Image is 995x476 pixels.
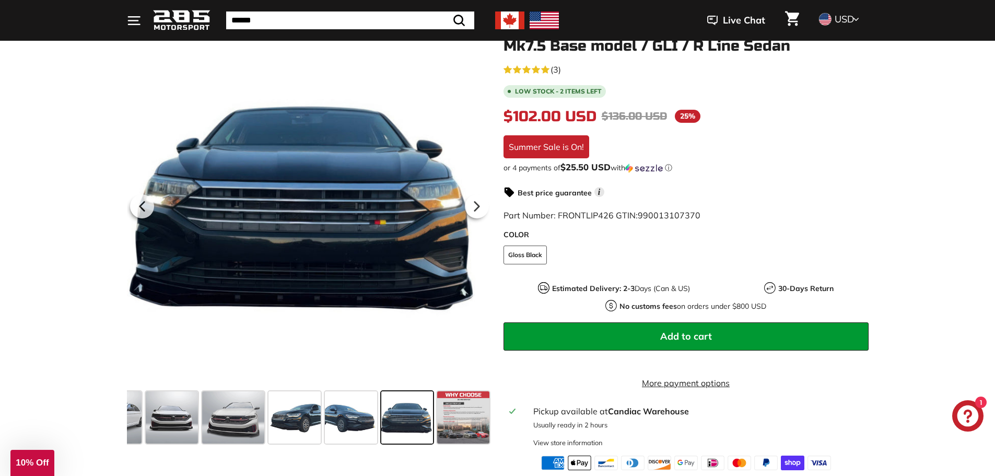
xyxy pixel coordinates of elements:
[807,456,831,470] img: visa
[504,22,869,54] h1: Front Lip Splitter - [DATE]-[DATE] Jetta Mk7 & Mk7.5 Base model / GLI / R Line Sedan
[638,210,700,220] span: 990013107370
[226,11,474,29] input: Search
[551,63,561,76] span: (3)
[552,284,635,293] strong: Estimated Delivery: 2-3
[16,458,49,468] span: 10% Off
[625,164,663,173] img: Sezzle
[602,110,667,123] span: $136.00 USD
[754,456,778,470] img: paypal
[10,450,54,476] div: 10% Off
[648,456,671,470] img: discover
[674,456,698,470] img: google_pay
[504,322,869,351] button: Add to cart
[504,135,589,158] div: Summer Sale is On!
[533,420,862,430] p: Usually ready in 2 hours
[504,108,596,125] span: $102.00 USD
[504,62,869,76] a: 5.0 rating (3 votes)
[779,3,805,38] a: Cart
[778,284,834,293] strong: 30-Days Return
[594,456,618,470] img: bancontact
[949,400,987,434] inbox-online-store-chat: Shopify online store chat
[835,13,854,25] span: USD
[504,210,700,220] span: Part Number: FRONTLIP426 GTIN:
[504,377,869,389] a: More payment options
[541,456,565,470] img: american_express
[619,301,677,311] strong: No customs fees
[552,283,690,294] p: Days (Can & US)
[560,161,611,172] span: $25.50 USD
[660,330,712,342] span: Add to cart
[701,456,724,470] img: ideal
[675,110,700,123] span: 25%
[518,188,592,198] strong: Best price guarantee
[568,456,591,470] img: apple_pay
[621,456,645,470] img: diners_club
[153,8,210,33] img: Logo_285_Motorsport_areodynamics_components
[594,187,604,197] span: i
[728,456,751,470] img: master
[504,162,869,173] div: or 4 payments of with
[781,456,804,470] img: shopify_pay
[723,14,765,27] span: Live Chat
[608,406,689,416] strong: Candiac Warehouse
[533,405,862,417] div: Pickup available at
[504,162,869,173] div: or 4 payments of$25.50 USDwithSezzle Click to learn more about Sezzle
[504,229,869,240] label: COLOR
[619,301,766,312] p: on orders under $800 USD
[515,88,602,95] span: Low stock - 2 items left
[533,438,603,448] div: View store information
[694,7,779,33] button: Live Chat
